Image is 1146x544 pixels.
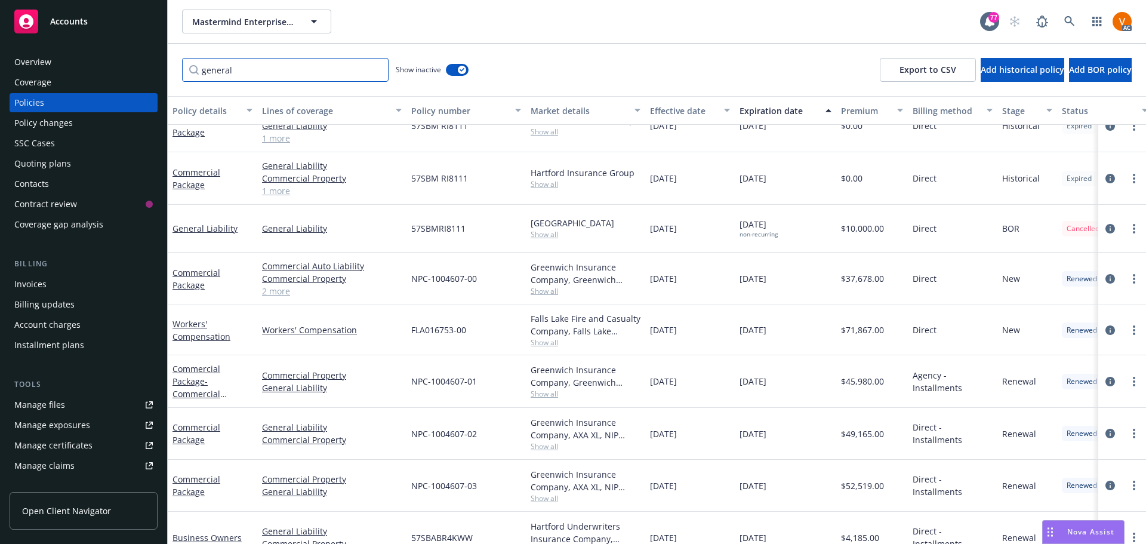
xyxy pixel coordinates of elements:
span: Open Client Navigator [22,505,111,517]
div: Invoices [14,275,47,294]
a: Report a Bug [1030,10,1054,33]
div: Tools [10,379,158,391]
a: Manage files [10,395,158,414]
span: Show all [531,493,640,503]
span: New [1002,324,1020,336]
a: General Liability [262,421,402,434]
a: circleInformation [1103,272,1117,286]
span: $52,519.00 [841,480,884,492]
a: Start snowing [1003,10,1027,33]
div: Billing updates [14,295,75,314]
a: Commercial Package [172,422,220,445]
span: [DATE] [650,272,677,285]
input: Filter by keyword... [182,58,389,82]
a: Billing updates [10,295,158,314]
span: [DATE] [650,222,677,235]
span: [DATE] [650,375,677,388]
span: Direct - Installments [913,421,993,446]
div: Lines of coverage [262,105,389,117]
div: Billing method [913,105,979,117]
a: Workers' Compensation [262,324,402,336]
a: more [1127,171,1141,186]
span: $45,980.00 [841,375,884,388]
span: $71,867.00 [841,324,884,336]
div: Quoting plans [14,154,71,173]
a: Commercial Package [172,474,220,497]
a: Commercial Package [172,363,220,412]
div: Drag to move [1043,521,1058,543]
span: [DATE] [650,172,677,185]
span: FLA016753-00 [411,324,466,336]
div: Installment plans [14,336,84,355]
span: [DATE] [740,172,766,185]
span: Renewal [1002,531,1036,544]
span: $0.00 [841,172,862,185]
a: more [1127,426,1141,441]
a: 2 more [262,285,402,297]
span: BOR [1002,222,1019,235]
span: NPC-1004607-03 [411,480,477,492]
img: photo [1113,12,1132,31]
span: NPC-1004607-01 [411,375,477,388]
button: Export to CSV [880,58,976,82]
a: more [1127,272,1141,286]
div: Expiration date [740,105,818,117]
span: Historical [1002,119,1040,132]
span: [DATE] [650,531,677,544]
div: Status [1062,105,1135,117]
span: [DATE] [740,272,766,285]
a: Contacts [10,174,158,193]
span: Agency - Installments [913,369,993,394]
a: Workers' Compensation [172,318,230,342]
div: 77 [988,12,999,23]
a: General Liability [172,223,238,234]
span: Historical [1002,172,1040,185]
div: Policies [14,93,44,112]
div: Market details [531,105,627,117]
a: Manage certificates [10,436,158,455]
span: [DATE] [740,480,766,492]
div: non-recurring [740,230,778,238]
a: Coverage gap analysis [10,215,158,234]
a: circleInformation [1103,426,1117,441]
a: General Liability [262,159,402,172]
span: Mastermind Enterprises, Inc. [192,16,295,28]
a: Commercial Property [262,434,402,446]
div: Manage claims [14,456,75,475]
a: Commercial Package [172,167,220,190]
a: Commercial Property [262,172,402,185]
a: Account charges [10,315,158,334]
a: General Liability [262,485,402,498]
span: Direct [913,272,936,285]
a: Manage BORs [10,477,158,496]
div: Stage [1002,105,1039,117]
div: Policy details [172,105,239,117]
div: Falls Lake Fire and Casualty Company, Falls Lake Insurance Companies, Atlas General Insurance Ser... [531,312,640,337]
span: [DATE] [740,324,766,336]
div: SSC Cases [14,134,55,153]
div: Contacts [14,174,49,193]
button: Add BOR policy [1069,58,1132,82]
div: Greenwich Insurance Company, AXA XL, NIP Group, Inc. [531,416,640,441]
span: Renewed [1067,273,1097,284]
span: Renewal [1002,480,1036,492]
span: 57SBMRI8111 [411,222,466,235]
span: Direct - Installments [913,473,993,498]
a: Quoting plans [10,154,158,173]
a: Commercial Property [262,272,402,285]
span: Export to CSV [899,64,956,75]
span: $4,185.00 [841,531,879,544]
a: General Liability [262,119,402,132]
div: Premium [841,105,890,117]
div: Policy changes [14,113,73,133]
button: Mastermind Enterprises, Inc. [182,10,331,33]
div: Coverage gap analysis [14,215,103,234]
span: Renewed [1067,325,1097,336]
a: Switch app [1085,10,1109,33]
span: Show all [531,229,640,239]
span: Renewal [1002,375,1036,388]
a: Coverage [10,73,158,92]
span: NPC-1004607-00 [411,272,477,285]
a: General Liability [262,222,402,235]
span: Show all [531,127,640,137]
